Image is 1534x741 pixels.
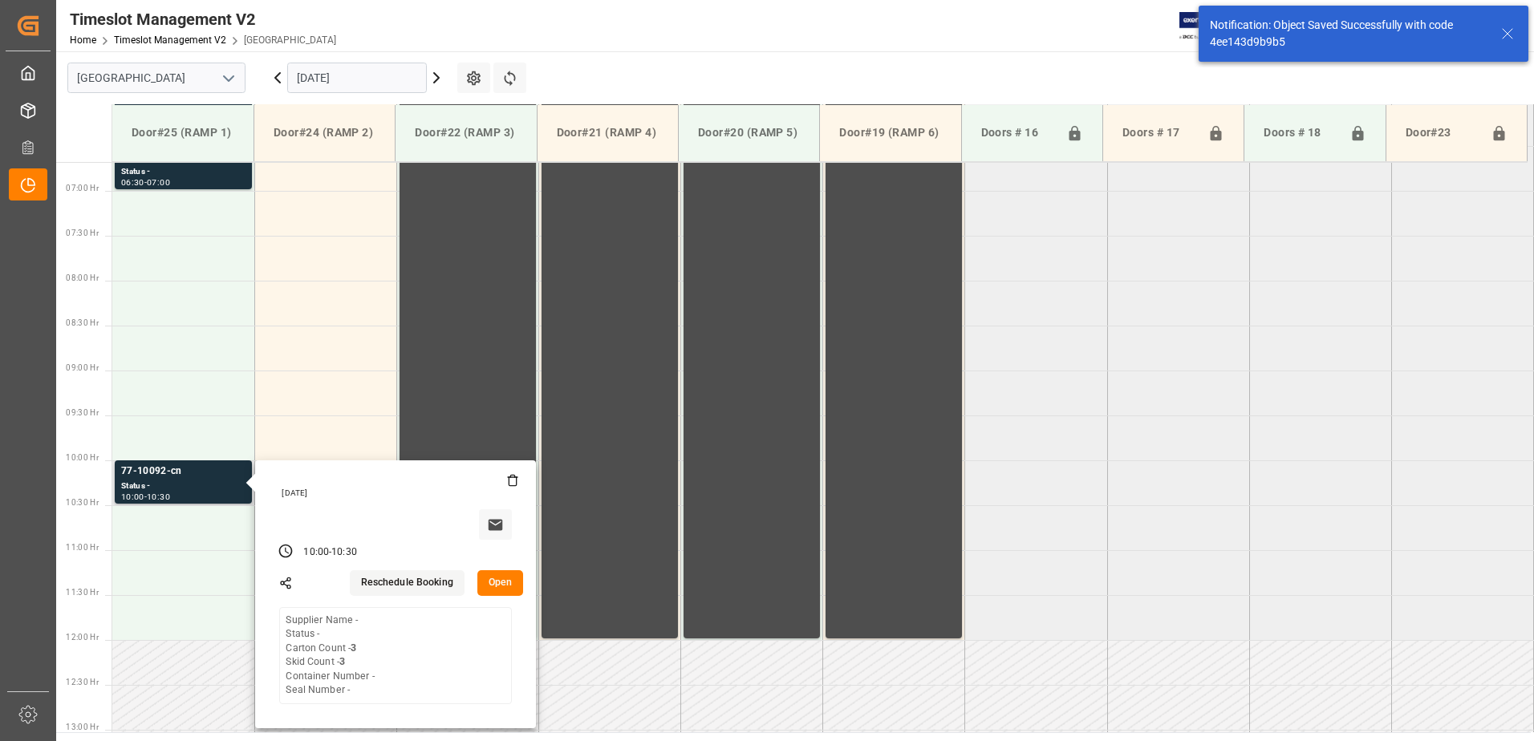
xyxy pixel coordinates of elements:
div: 77-10136-cn [121,104,246,120]
button: Open [477,570,524,596]
div: Door#23 [1399,118,1484,148]
div: 10:00 [303,545,329,560]
div: Doors # 17 [1116,118,1201,148]
div: Doors # 16 [975,118,1060,148]
img: Exertis%20JAM%20-%20Email%20Logo.jpg_1722504956.jpg [1179,12,1235,40]
div: JAM DOCK VOLUME CONTROL [690,104,814,120]
a: Home [70,34,96,46]
div: Status - [121,480,246,493]
div: Door#24 (RAMP 2) [267,118,382,148]
b: 3 [339,656,345,667]
span: 07:30 Hr [66,229,99,237]
button: open menu [216,66,240,91]
span: 08:30 Hr [66,318,99,327]
input: Type to search/select [67,63,246,93]
button: Reschedule Booking [350,570,465,596]
div: - [144,179,147,186]
div: Door#19 (RAMP 6) [833,118,948,148]
div: Doors # 18 [1257,118,1342,148]
div: Door#21 (RAMP 4) [550,118,665,148]
span: 12:00 Hr [66,633,99,642]
span: 11:00 Hr [66,543,99,552]
span: 10:30 Hr [66,498,99,507]
span: 11:30 Hr [66,588,99,597]
div: Status - [121,165,246,179]
span: 09:00 Hr [66,363,99,372]
div: Door#25 (RAMP 1) [125,118,241,148]
a: Timeslot Management V2 [114,34,226,46]
div: Notification: Object Saved Successfully with code 4ee143d9b9b5 [1210,17,1486,51]
span: 09:30 Hr [66,408,99,417]
div: Door#20 (RAMP 5) [692,118,806,148]
div: 77-10092-cn [121,464,246,480]
div: [DATE] [276,488,518,499]
span: 12:30 Hr [66,678,99,686]
span: 10:00 Hr [66,453,99,462]
div: Timeslot Management V2 [70,7,336,31]
div: JAM DOCK VOLUME CONTROL [406,104,530,120]
div: 06:30 [121,179,144,186]
input: DD.MM.YYYY [287,63,427,93]
div: 10:30 [147,493,170,500]
span: 07:00 Hr [66,184,99,192]
span: 08:00 Hr [66,273,99,282]
b: 3 [351,642,356,654]
div: - [329,545,331,560]
div: 07:00 [147,179,170,186]
div: 10:30 [331,545,357,560]
div: - [144,493,147,500]
div: Supplier Name - Status - Carton Count - Skid Count - Container Number - Seal Number - [286,613,374,698]
div: Door#22 (RAMP 3) [408,118,523,148]
div: 10:00 [121,493,144,500]
div: JAM DOCK VOLUME CONTROL [548,104,672,120]
div: JAM DOCK VOLUME CONTROL [832,104,956,120]
span: 13:00 Hr [66,723,99,731]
